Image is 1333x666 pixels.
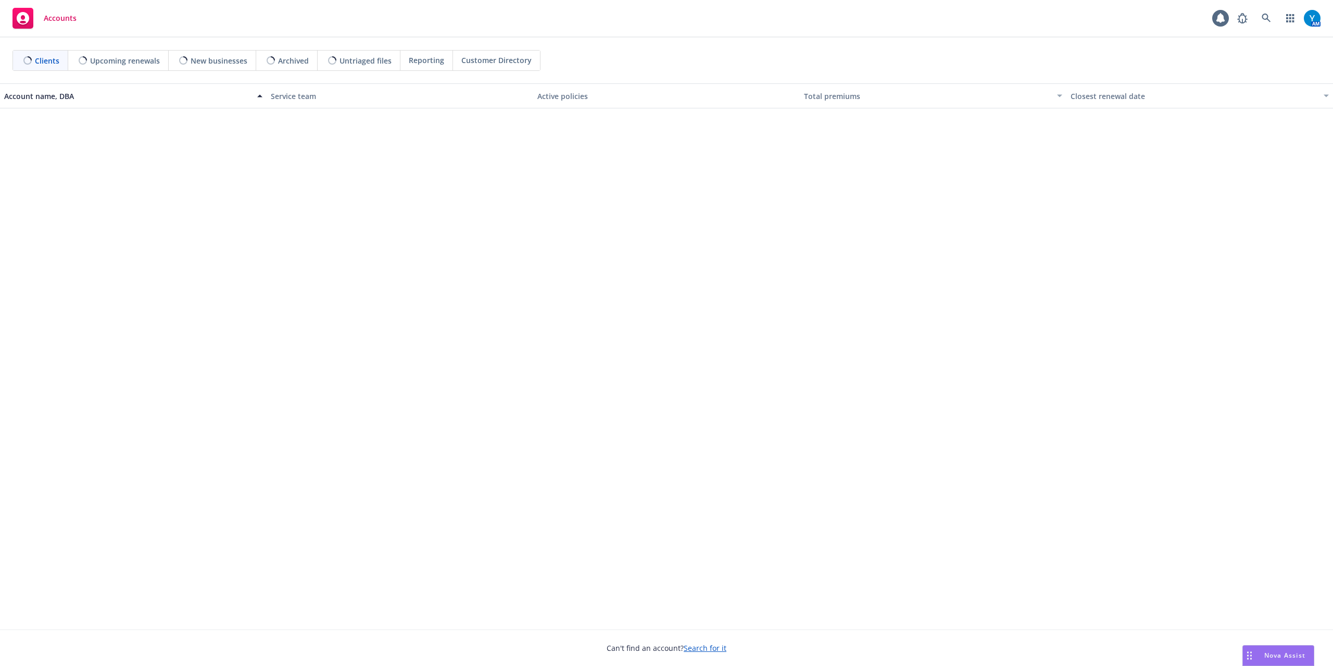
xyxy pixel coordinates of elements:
button: Nova Assist [1242,645,1314,666]
span: Customer Directory [461,55,532,66]
span: Reporting [409,55,444,66]
span: Nova Assist [1264,651,1305,660]
a: Switch app [1280,8,1301,29]
a: Search for it [684,643,726,653]
span: Upcoming renewals [90,55,160,66]
div: Drag to move [1243,646,1256,665]
span: Clients [35,55,59,66]
button: Active policies [533,83,800,108]
div: Active policies [537,91,796,102]
div: Closest renewal date [1071,91,1317,102]
span: New businesses [191,55,247,66]
div: Total premiums [804,91,1051,102]
button: Closest renewal date [1066,83,1333,108]
img: photo [1304,10,1321,27]
span: Accounts [44,14,77,22]
span: Archived [278,55,309,66]
button: Total premiums [800,83,1066,108]
span: Untriaged files [339,55,392,66]
div: Account name, DBA [4,91,251,102]
div: Service team [271,91,529,102]
span: Can't find an account? [607,643,726,653]
a: Report a Bug [1232,8,1253,29]
a: Accounts [8,4,81,33]
a: Search [1256,8,1277,29]
button: Service team [267,83,533,108]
